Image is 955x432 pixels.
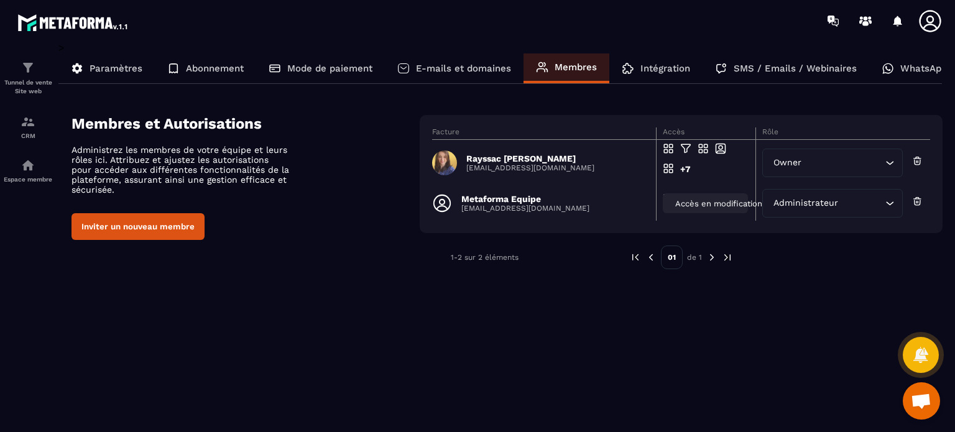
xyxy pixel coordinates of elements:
p: Mode de paiement [287,63,372,74]
img: formation [21,114,35,129]
img: next [706,252,717,263]
span: Owner [770,156,804,170]
th: Rôle [756,127,930,140]
p: SMS / Emails / Webinaires [734,63,857,74]
div: Search for option [762,149,902,177]
img: automations [21,158,35,173]
p: Abonnement [186,63,244,74]
p: Paramètres [90,63,142,74]
th: Facture [432,127,656,140]
img: prev [630,252,641,263]
input: Search for option [804,156,882,170]
a: formationformationCRM [3,105,53,149]
p: Membres [555,62,597,73]
h4: Membres et Autorisations [72,115,420,132]
img: logo [17,11,129,34]
p: E-mails et domaines [416,63,511,74]
img: formation [21,60,35,75]
th: Accès [657,127,756,140]
p: 1-2 sur 2 éléments [451,253,519,262]
p: Rayssac [PERSON_NAME] [466,154,594,163]
a: formationformationTunnel de vente Site web [3,51,53,105]
p: 01 [661,246,683,269]
p: Intégration [640,63,690,74]
p: Espace membre [3,176,53,183]
p: CRM [3,132,53,139]
p: [EMAIL_ADDRESS][DOMAIN_NAME] [466,163,594,172]
p: Tunnel de vente Site web [3,78,53,96]
div: +7 [680,163,691,183]
span: Administrateur [770,196,841,210]
img: prev [645,252,657,263]
p: WhatsApp [900,63,947,74]
div: > [58,42,943,288]
input: Search for option [841,196,882,210]
p: Administrez les membres de votre équipe et leurs rôles ici. Attribuez et ajustez les autorisation... [72,145,289,195]
p: Metaforma Equipe [461,194,589,204]
button: Inviter un nouveau membre [72,213,205,240]
img: next [722,252,733,263]
span: Accès en modification [675,199,762,208]
p: de 1 [687,252,702,262]
div: Search for option [762,189,902,218]
a: automationsautomationsEspace membre [3,149,53,192]
p: [EMAIL_ADDRESS][DOMAIN_NAME] [461,204,589,213]
div: Ouvrir le chat [903,382,940,420]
